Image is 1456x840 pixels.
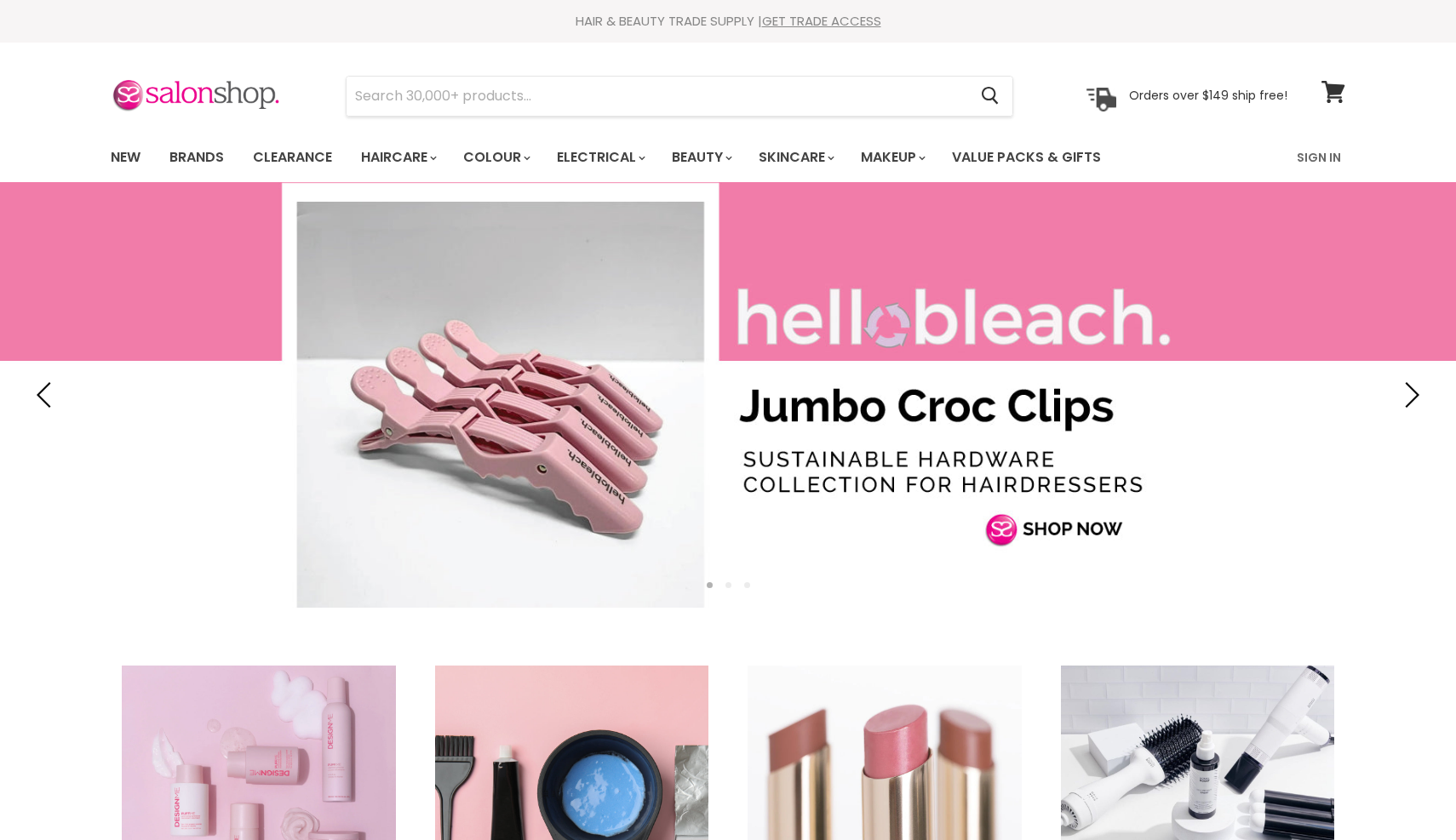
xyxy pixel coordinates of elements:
[98,133,1201,182] ul: Main menu
[1392,378,1426,412] button: Next
[347,77,967,116] input: Search
[939,140,1114,175] a: Value Packs & Gifts
[746,140,845,175] a: Skincare
[346,76,1013,117] form: Product
[967,77,1012,116] button: Search
[30,378,64,412] button: Previous
[157,140,237,175] a: Brands
[1129,88,1287,103] p: Orders over $149 ship free!
[89,13,1367,30] div: HAIR & BEAUTY TRADE SUPPLY |
[659,140,742,175] a: Beauty
[1371,760,1439,823] iframe: Gorgias live chat messenger
[98,140,153,175] a: New
[450,140,541,175] a: Colour
[348,140,447,175] a: Haircare
[762,12,881,30] a: GET TRADE ACCESS
[89,133,1367,182] nav: Main
[240,140,345,175] a: Clearance
[744,582,750,588] li: Page dot 3
[544,140,656,175] a: Electrical
[1287,140,1351,175] a: Sign In
[725,582,731,588] li: Page dot 2
[707,582,713,588] li: Page dot 1
[848,140,936,175] a: Makeup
